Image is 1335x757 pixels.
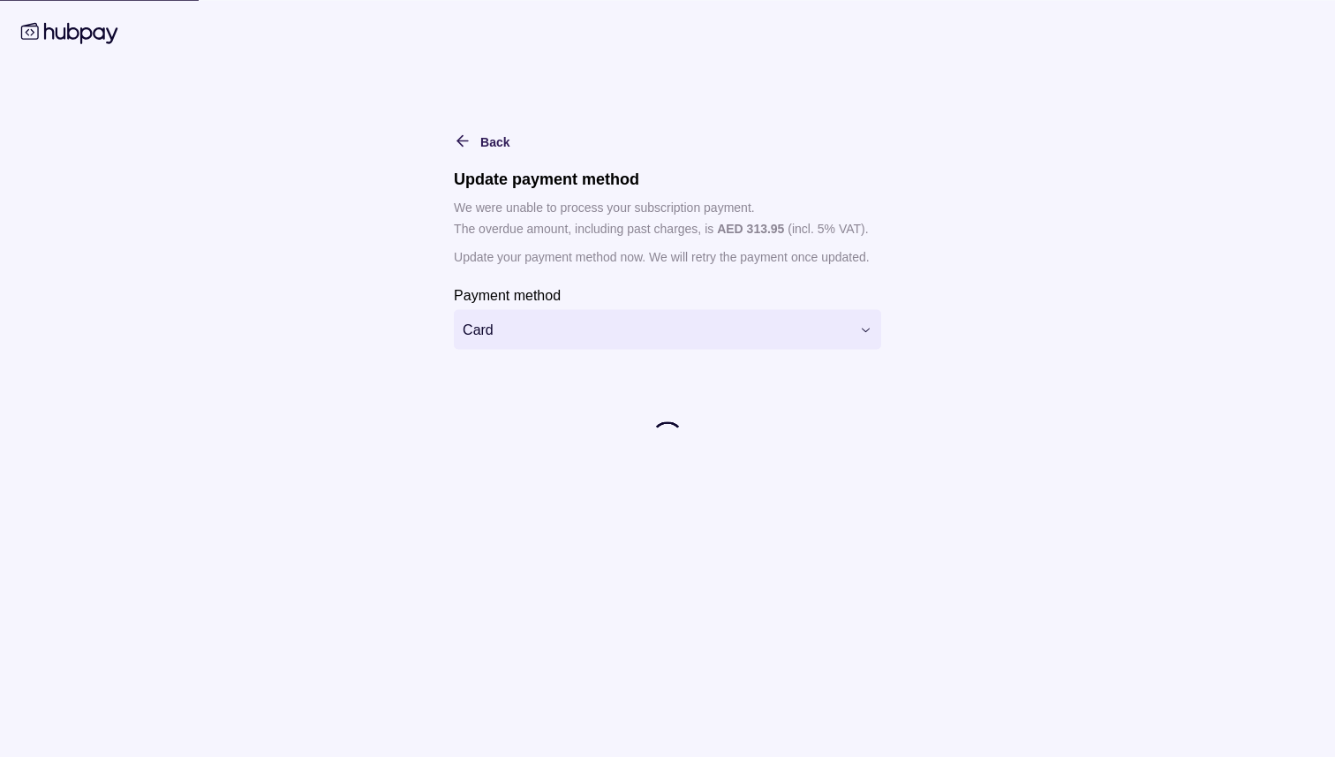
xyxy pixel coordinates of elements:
[454,284,561,305] label: Payment method
[454,197,881,216] p: We were unable to process your subscription payment.
[454,287,561,302] p: Payment method
[454,246,881,266] p: Update your payment method now. We will retry the payment once updated.
[717,221,784,235] p: AED 313.95
[454,218,881,238] p: The overdue amount, including past charges, is (incl. 5% VAT).
[454,169,881,188] h1: Update payment method
[480,134,509,148] span: Back
[454,130,509,151] button: Back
